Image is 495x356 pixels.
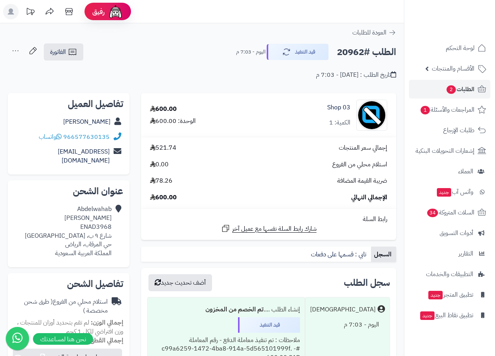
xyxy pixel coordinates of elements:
[25,205,112,258] div: Abdelwahab [PERSON_NAME] ENAD3968 شارع ٩ ب، [GEOGRAPHIC_DATA] حي المرقاب، الرياض المملكة العربية ...
[337,44,396,60] h2: الطلب #20962
[446,84,474,95] span: الطلبات
[70,336,123,345] small: 1 قطعة
[152,302,300,317] div: إنشاء الطلب ....
[371,247,396,262] a: السجل
[63,132,110,142] a: 966577630135
[409,265,490,283] a: التطبيقات والخدمات
[232,225,317,233] span: شارك رابط السلة نفسها مع عميل آخر
[409,121,490,140] a: طلبات الإرجاع
[428,291,443,299] span: جديد
[409,183,490,201] a: وآتس آبجديد
[459,248,473,259] span: التقارير
[409,306,490,325] a: تطبيق نقاط البيعجديد
[420,105,430,115] span: 1
[108,4,123,19] img: ai-face.png
[409,203,490,222] a: السلات المتروكة34
[58,147,110,165] a: [EMAIL_ADDRESS][DOMAIN_NAME]
[416,145,474,156] span: إشعارات التحويلات البنكية
[352,28,386,37] span: العودة للطلبات
[409,162,490,181] a: العملاء
[92,7,105,16] span: رفيق
[352,28,396,37] a: العودة للطلبات
[14,297,108,315] div: استلام محلي من الفروع
[327,103,350,112] a: 03 Shop
[150,160,169,169] span: 0.00
[437,188,451,197] span: جديد
[329,118,350,127] div: الكمية: 1
[339,143,387,152] span: إجمالي سعر المنتجات
[426,207,474,218] span: السلات المتروكة
[150,143,176,152] span: 521.74
[446,85,456,94] span: 2
[409,244,490,263] a: التقارير
[436,187,473,197] span: وآتس آب
[344,278,390,287] h3: سجل الطلب
[427,208,439,218] span: 34
[63,117,110,126] a: [PERSON_NAME]
[14,187,123,196] h2: عنوان الشحن
[21,4,40,21] a: تحديثات المنصة
[443,125,474,136] span: طلبات الإرجاع
[332,160,387,169] span: استلام محلي من الفروع
[14,279,123,289] h2: تفاصيل الشحن
[458,166,473,177] span: العملاء
[44,43,83,60] a: الفاتورة
[419,310,473,321] span: تطبيق نقاط البيع
[148,274,212,291] button: أضف تحديث جديد
[238,317,300,333] div: قيد التنفيذ
[357,100,387,131] img: no_image-90x90.png
[310,317,385,332] div: اليوم - 7:03 م
[337,176,387,185] span: ضريبة القيمة المضافة
[221,224,317,233] a: شارك رابط السلة نفسها مع عميل آخر
[144,215,393,224] div: رابط السلة
[88,336,123,345] strong: إجمالي القطع:
[150,193,177,202] span: 600.00
[420,311,435,320] span: جديد
[50,47,66,57] span: الفاتورة
[150,117,196,126] div: الوحدة: 600.00
[409,100,490,119] a: المراجعات والأسئلة1
[442,8,488,24] img: logo-2.png
[91,318,123,327] strong: إجمالي الوزن:
[24,297,108,315] span: ( طرق شحن مخصصة )
[310,305,376,314] div: [DEMOGRAPHIC_DATA]
[432,63,474,74] span: الأقسام والمنتجات
[409,80,490,99] a: الطلبات2
[236,48,266,56] small: اليوم - 7:03 م
[267,44,329,60] button: قيد التنفيذ
[14,99,123,109] h2: تفاصيل العميل
[316,71,396,79] div: تاريخ الطلب : [DATE] - 7:03 م
[426,269,473,280] span: التطبيقات والخدمات
[446,43,474,54] span: لوحة التحكم
[150,176,172,185] span: 78.26
[351,193,387,202] span: الإجمالي النهائي
[150,105,177,114] div: 600.00
[39,132,62,142] a: واتساب
[17,318,123,336] span: لم تقم بتحديد أوزان للمنتجات ، وزن افتراضي للكل 1 كجم
[409,224,490,242] a: أدوات التسويق
[409,285,490,304] a: تطبيق المتجرجديد
[308,247,371,262] a: تابي : قسمها على دفعات
[409,39,490,57] a: لوحة التحكم
[420,104,474,115] span: المراجعات والأسئلة
[428,289,473,300] span: تطبيق المتجر
[440,228,473,238] span: أدوات التسويق
[409,142,490,160] a: إشعارات التحويلات البنكية
[205,305,264,314] b: تم الخصم من المخزون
